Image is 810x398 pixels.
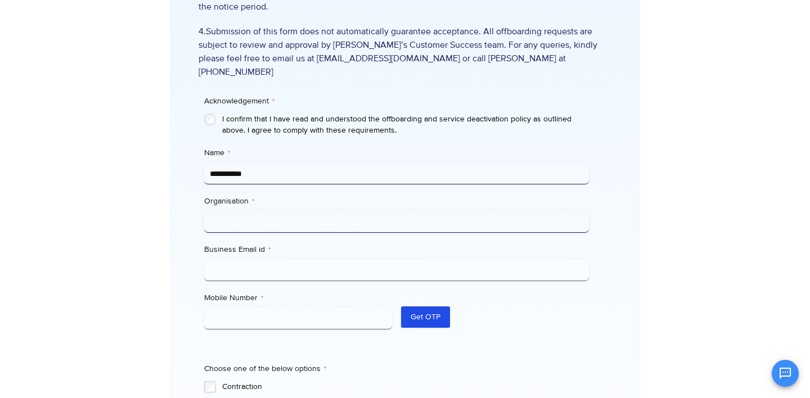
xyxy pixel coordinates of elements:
label: Name [204,147,588,159]
button: Get OTP [401,306,450,328]
label: Organisation [204,196,588,207]
legend: Choose one of the below options [204,363,326,374]
button: Open chat [772,360,799,387]
label: Business Email id [204,244,588,255]
label: Contraction [222,381,588,392]
label: Mobile Number [204,292,392,304]
legend: Acknowledgement [204,96,274,107]
label: I confirm that I have read and understood the offboarding and service deactivation policy as outl... [222,114,588,136]
span: 4.Submission of this form does not automatically guarantee acceptance. All offboarding requests a... [199,25,611,79]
